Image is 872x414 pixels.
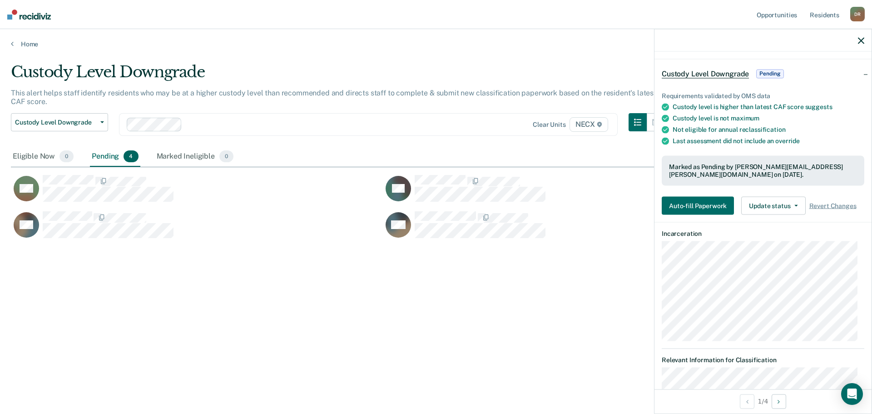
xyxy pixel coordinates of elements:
a: Navigate to form link [662,197,738,215]
p: This alert helps staff identify residents who may be at a higher custody level than recommended a... [11,89,656,106]
dt: Incarceration [662,230,864,238]
div: Last assessment did not include an [673,137,864,145]
div: Open Intercom Messenger [841,383,863,405]
div: Requirements validated by OMS data [662,92,864,100]
div: Clear units [533,121,566,129]
div: Not eligible for annual [673,126,864,134]
button: Previous Opportunity [740,394,754,409]
button: Auto-fill Paperwork [662,197,734,215]
img: Recidiviz [7,10,51,20]
div: Custody Level DowngradePending [654,59,872,88]
div: Marked Ineligible [155,147,236,167]
span: reclassification [739,126,786,133]
div: CaseloadOpportunityCell-00445665 [383,175,755,211]
span: override [775,137,800,145]
span: 0 [59,150,74,162]
dt: Relevant Information for Classification [662,356,864,364]
span: Custody Level Downgrade [662,69,749,78]
div: CaseloadOpportunityCell-00536491 [11,175,383,211]
button: Next Opportunity [772,394,786,409]
div: CaseloadOpportunityCell-00302439 [11,211,383,247]
span: Revert Changes [809,202,857,209]
div: Custody level is not [673,115,864,122]
span: Pending [756,69,783,78]
div: Custody Level Downgrade [11,63,665,89]
div: Custody level is higher than latest CAF score [673,103,864,111]
span: maximum [731,115,759,122]
div: 1 / 4 [654,389,872,413]
button: Update status [741,197,805,215]
div: Eligible Now [11,147,75,167]
div: Pending [90,147,140,167]
a: Home [11,40,861,48]
span: suggests [805,103,832,110]
div: Marked as Pending by [PERSON_NAME][EMAIL_ADDRESS][PERSON_NAME][DOMAIN_NAME] on [DATE]. [669,163,857,179]
span: 0 [219,150,233,162]
span: 4 [124,150,138,162]
span: Custody Level Downgrade [15,119,97,126]
span: NECX [570,117,608,132]
div: D R [850,7,865,21]
div: CaseloadOpportunityCell-00606801 [383,211,755,247]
